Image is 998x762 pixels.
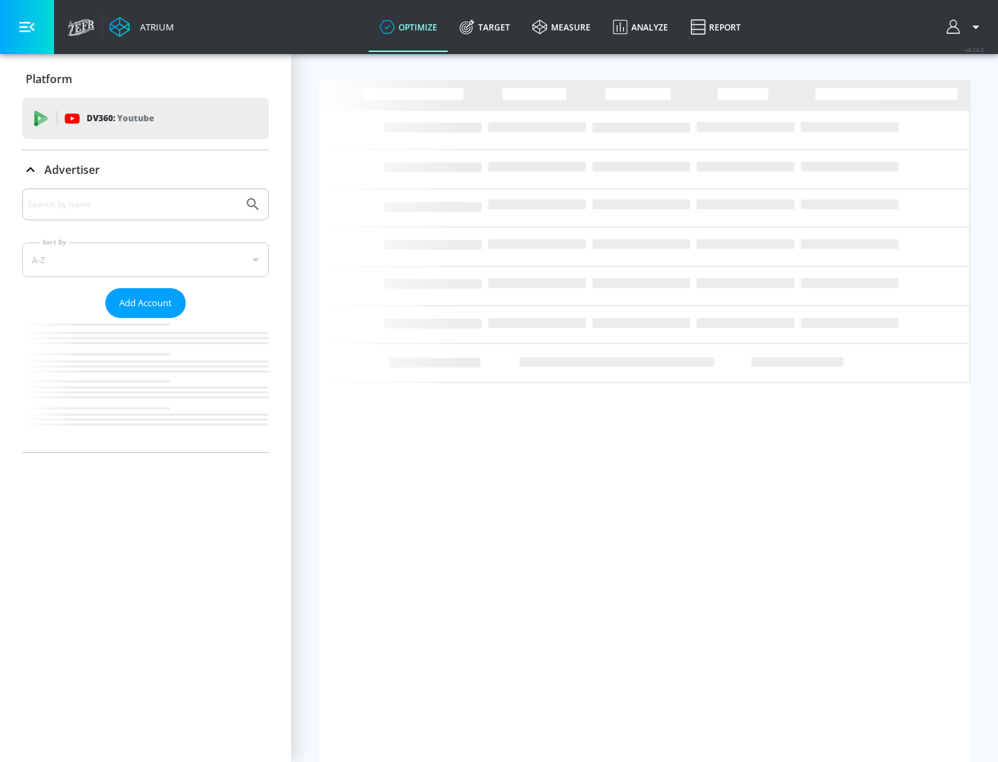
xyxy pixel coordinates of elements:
p: DV360: [87,111,154,126]
p: Youtube [117,111,154,125]
div: Advertiser [22,188,269,452]
input: Search by name [28,195,238,213]
div: Platform [22,60,269,98]
label: Sort By [40,238,69,247]
div: DV360: Youtube [22,98,269,139]
a: Analyze [602,2,679,52]
nav: list of Advertiser [22,318,269,452]
div: A-Z [22,242,269,277]
div: Advertiser [22,150,269,189]
a: Target [448,2,521,52]
p: Advertiser [44,162,100,177]
a: Atrium [110,17,174,37]
span: Add Account [119,295,172,311]
button: Add Account [105,288,186,318]
div: Atrium [134,21,174,33]
a: Report [679,2,752,52]
p: Platform [26,71,72,87]
a: measure [521,2,602,52]
span: v 4.24.0 [965,46,984,53]
a: optimize [369,2,448,52]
